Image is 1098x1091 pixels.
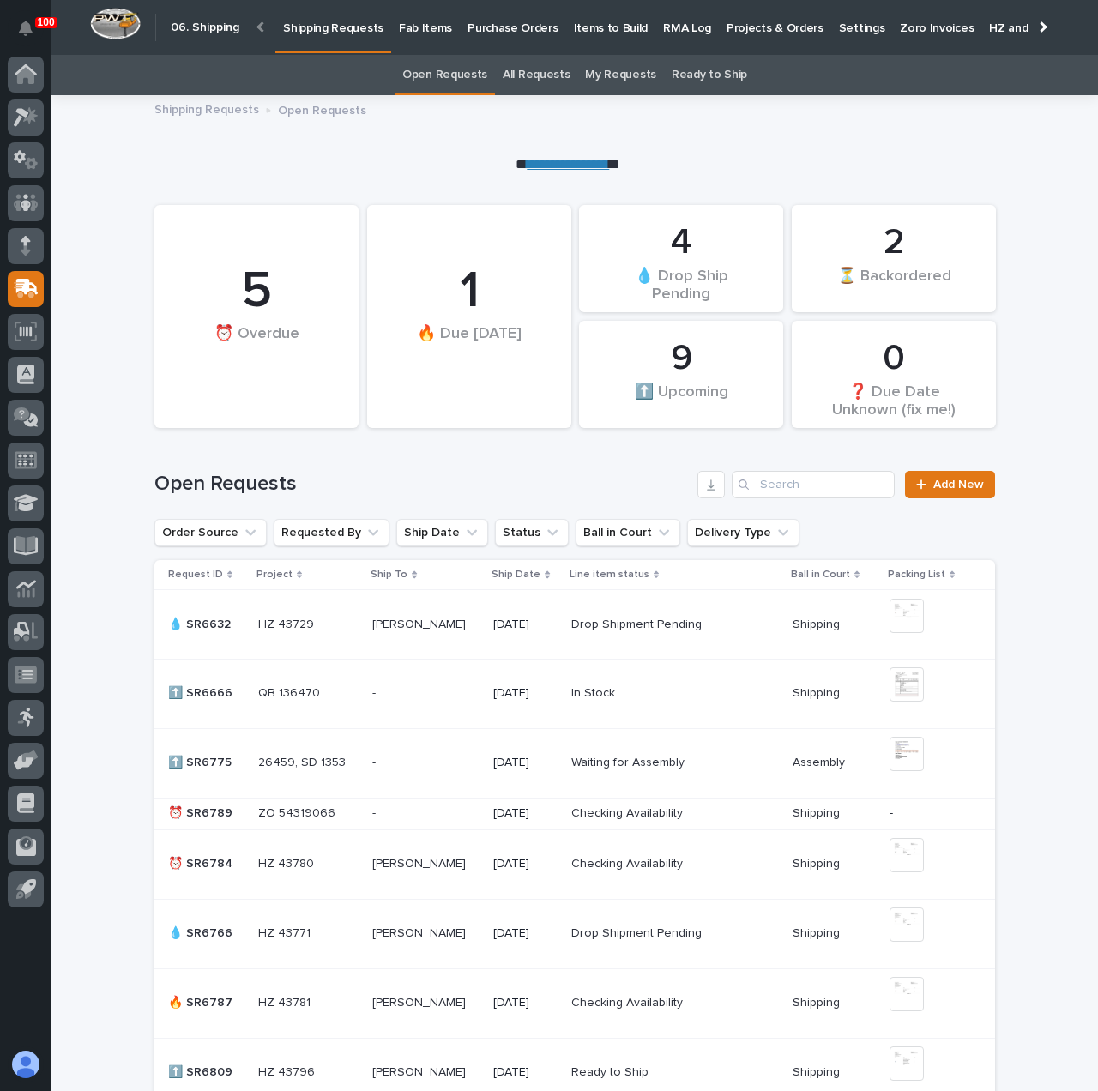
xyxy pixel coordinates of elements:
[258,803,339,821] p: ZO 54319066
[888,565,945,584] p: Packing List
[372,803,379,821] p: -
[791,565,850,584] p: Ball in Court
[585,55,656,95] a: My Requests
[793,992,843,1010] p: Shipping
[493,926,558,941] p: [DATE]
[258,683,323,701] p: QB 136470
[821,382,967,418] div: ❓ Due Date Unknown (fix me!)
[372,683,379,701] p: -
[168,752,235,770] p: ⬆️ SR6775
[493,686,558,701] p: [DATE]
[793,1062,843,1080] p: Shipping
[793,614,843,632] p: Shipping
[168,683,236,701] p: ⬆️ SR6666
[90,8,141,39] img: Workspace Logo
[278,99,366,118] p: Open Requests
[168,565,223,584] p: Request ID
[608,266,754,302] div: 💧 Drop Ship Pending
[154,728,995,798] tr: ⬆️ SR6775⬆️ SR6775 26459, SD 135326459, SD 1353 -- [DATE]Waiting for AssemblyWaiting for Assembly...
[168,614,234,632] p: 💧 SR6632
[793,853,843,871] p: Shipping
[154,519,267,546] button: Order Source
[274,519,389,546] button: Requested By
[8,1046,44,1082] button: users-avatar
[258,923,314,941] p: HZ 43771
[687,519,799,546] button: Delivery Type
[793,683,843,701] p: Shipping
[821,221,967,264] div: 2
[154,968,995,1038] tr: 🔥 SR6787🔥 SR6787 HZ 43781HZ 43781 [PERSON_NAME][PERSON_NAME] [DATE]Checking AvailabilityChecking ...
[732,471,895,498] input: Search
[168,923,236,941] p: 💧 SR6766
[8,10,44,46] button: Notifications
[571,683,618,701] p: In Stock
[571,752,688,770] p: Waiting for Assembly
[258,614,317,632] p: HZ 43729
[372,992,469,1010] p: [PERSON_NAME]
[793,803,843,821] p: Shipping
[184,324,329,378] div: ⏰ Overdue
[372,614,469,632] p: [PERSON_NAME]
[571,992,686,1010] p: Checking Availability
[571,923,705,941] p: Drop Shipment Pending
[184,261,329,322] div: 5
[503,55,570,95] a: All Requests
[171,21,239,35] h2: 06. Shipping
[168,1062,236,1080] p: ⬆️ SR6809
[154,659,995,728] tr: ⬆️ SR6666⬆️ SR6666 QB 136470QB 136470 -- [DATE]In StockIn Stock ShippingShipping
[905,471,995,498] a: Add New
[168,992,236,1010] p: 🔥 SR6787
[372,923,469,941] p: [PERSON_NAME]
[608,382,754,418] div: ⬆️ Upcoming
[168,803,236,821] p: ⏰ SR6789
[258,992,314,1010] p: HZ 43781
[258,853,317,871] p: HZ 43780
[608,221,754,264] div: 4
[154,899,995,968] tr: 💧 SR6766💧 SR6766 HZ 43771HZ 43771 [PERSON_NAME][PERSON_NAME] [DATE]Drop Shipment PendingDrop Ship...
[371,565,407,584] p: Ship To
[493,756,558,770] p: [DATE]
[576,519,680,546] button: Ball in Court
[372,1062,469,1080] p: [PERSON_NAME]
[608,337,754,380] div: 9
[672,55,747,95] a: Ready to Ship
[402,55,487,95] a: Open Requests
[154,472,691,497] h1: Open Requests
[571,803,686,821] p: Checking Availability
[793,923,843,941] p: Shipping
[21,21,44,48] div: Notifications100
[492,565,540,584] p: Ship Date
[38,16,55,28] p: 100
[493,618,558,632] p: [DATE]
[154,589,995,659] tr: 💧 SR6632💧 SR6632 HZ 43729HZ 43729 [PERSON_NAME][PERSON_NAME] [DATE]Drop Shipment PendingDrop Ship...
[821,337,967,380] div: 0
[372,853,469,871] p: [PERSON_NAME]
[372,752,379,770] p: -
[493,996,558,1010] p: [DATE]
[396,519,488,546] button: Ship Date
[154,829,995,899] tr: ⏰ SR6784⏰ SR6784 HZ 43780HZ 43780 [PERSON_NAME][PERSON_NAME] [DATE]Checking AvailabilityChecking ...
[933,479,984,491] span: Add New
[154,99,259,118] a: Shipping Requests
[571,853,686,871] p: Checking Availability
[493,806,558,821] p: [DATE]
[258,1062,318,1080] p: HZ 43796
[495,519,569,546] button: Status
[570,565,649,584] p: Line item status
[493,1065,558,1080] p: [DATE]
[821,266,967,302] div: ⏳ Backordered
[256,565,293,584] p: Project
[396,261,542,322] div: 1
[493,857,558,871] p: [DATE]
[890,806,968,821] p: -
[258,752,349,770] p: 26459, SD 1353
[396,324,542,378] div: 🔥 Due [DATE]
[168,853,236,871] p: ⏰ SR6784
[154,798,995,829] tr: ⏰ SR6789⏰ SR6789 ZO 54319066ZO 54319066 -- [DATE]Checking AvailabilityChecking Availability Shipp...
[571,614,705,632] p: Drop Shipment Pending
[571,1062,652,1080] p: Ready to Ship
[793,752,848,770] p: Assembly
